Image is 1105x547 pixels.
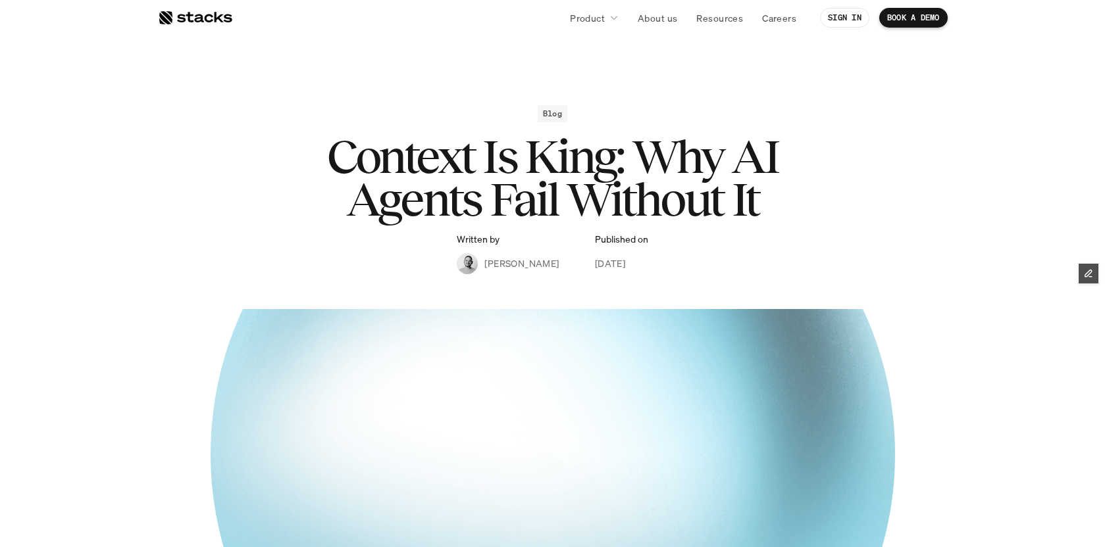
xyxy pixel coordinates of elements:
p: Written by [457,234,500,245]
p: [PERSON_NAME] [484,256,559,270]
p: About us [638,11,677,25]
a: About us [630,6,685,30]
p: Published on [595,234,648,245]
a: Resources [688,6,751,30]
p: BOOK A DEMO [887,13,940,22]
p: [DATE] [595,256,626,270]
h1: Context Is King: Why AI Agents Fail Without It [290,135,816,221]
a: BOOK A DEMO [879,8,948,28]
p: SIGN IN [828,13,861,22]
a: Careers [754,6,804,30]
button: Edit Framer Content [1079,264,1098,283]
p: Resources [696,11,743,25]
h2: Blog [543,109,562,118]
a: SIGN IN [820,8,869,28]
p: Product [570,11,605,25]
p: Careers [762,11,796,25]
